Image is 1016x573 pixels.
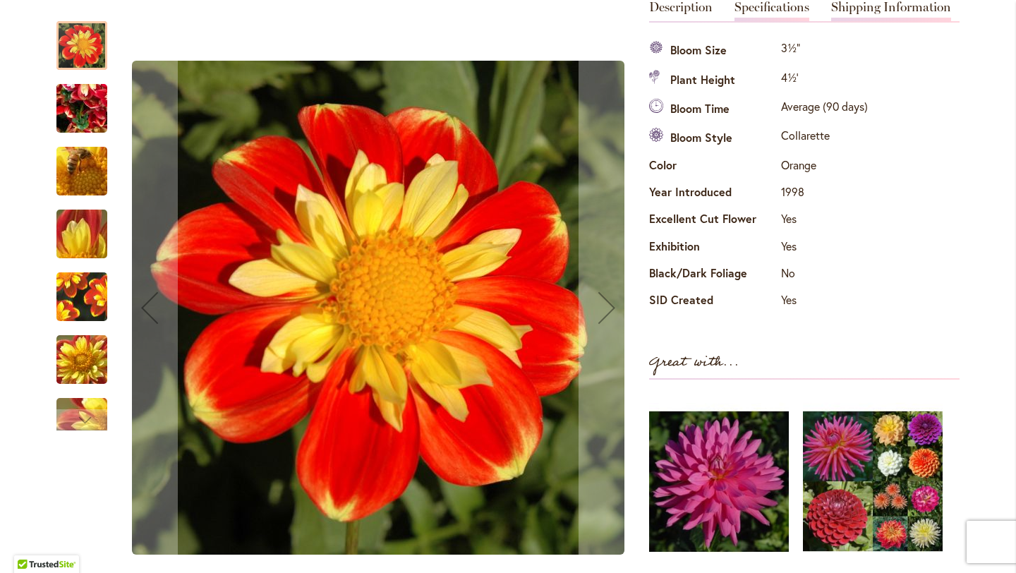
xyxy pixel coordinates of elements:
[649,289,778,315] th: SID Created
[778,153,871,180] td: Orange
[649,37,778,66] th: Bloom Size
[649,153,778,180] th: Color
[31,133,133,210] img: POOH
[778,66,871,95] td: 4½'
[778,234,871,261] td: Yes
[778,207,871,234] td: Yes
[31,250,133,344] img: POOH
[778,289,871,315] td: Yes
[778,262,871,289] td: No
[734,1,809,21] a: Specifications
[56,7,121,70] div: POOH
[649,124,778,153] th: Bloom Style
[56,70,121,133] div: POOH
[31,322,133,398] img: POOH
[56,133,121,195] div: POOH
[649,207,778,234] th: Excellent Cut Flower
[803,394,943,569] img: Gardener's Choice Collection
[649,95,778,124] th: Bloom Time
[778,95,871,124] td: Average (90 days)
[56,409,107,430] div: Next
[649,66,778,95] th: Plant Height
[778,181,871,207] td: 1998
[649,394,789,569] img: LITTLE MISSY
[778,124,871,153] td: Collarette
[56,258,121,321] div: POOH
[831,1,951,21] a: Shipping Information
[649,351,739,374] strong: Great with...
[31,71,133,147] img: POOH
[778,37,871,66] td: 3½"
[56,195,121,258] div: POOH
[649,1,713,21] a: Description
[31,196,133,272] img: POOH
[11,523,50,562] iframe: Launch Accessibility Center
[56,321,121,384] div: POOH
[649,1,960,315] div: Detailed Product Info
[649,181,778,207] th: Year Introduced
[649,262,778,289] th: Black/Dark Foliage
[649,234,778,261] th: Exhibition
[56,384,107,447] div: POOH
[132,61,624,555] img: POOH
